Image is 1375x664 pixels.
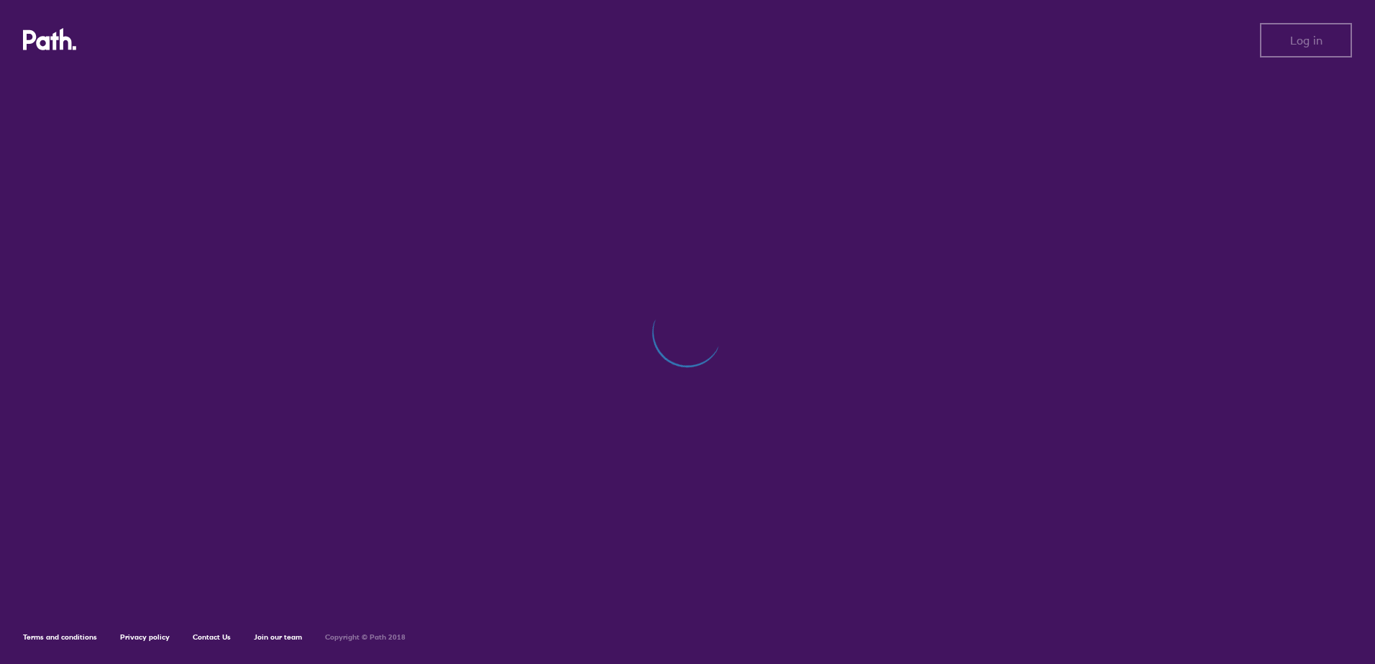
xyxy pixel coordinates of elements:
[23,632,97,642] a: Terms and conditions
[193,632,231,642] a: Contact Us
[120,632,170,642] a: Privacy policy
[254,632,302,642] a: Join our team
[1260,23,1352,57] button: Log in
[325,633,406,642] h6: Copyright © Path 2018
[1290,34,1323,47] span: Log in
